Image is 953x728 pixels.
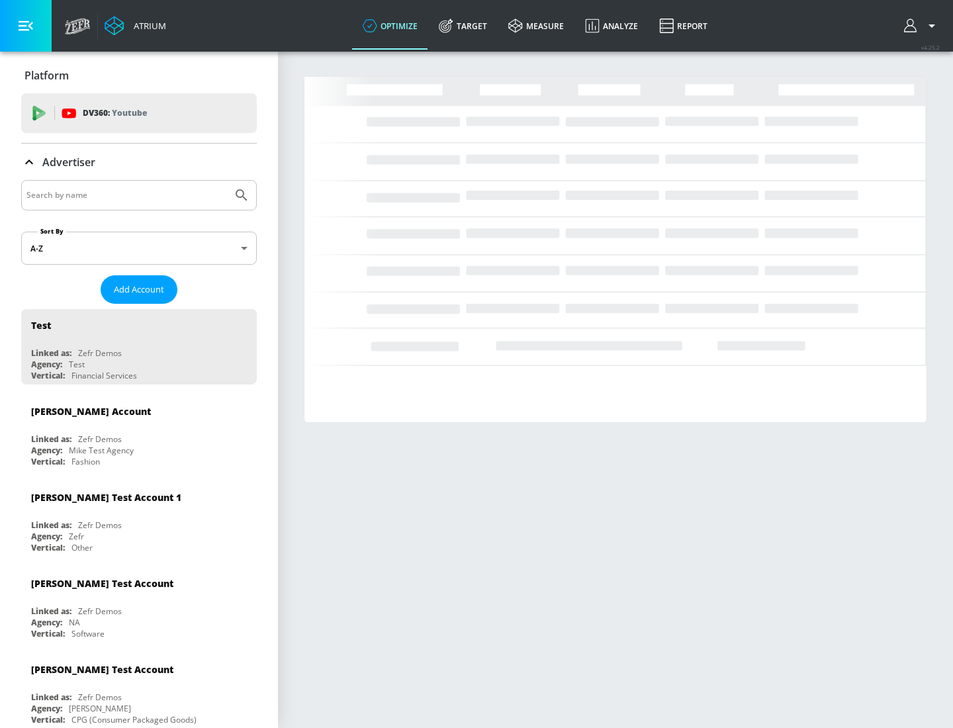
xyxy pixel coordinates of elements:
div: Agency: [31,359,62,370]
div: Mike Test Agency [69,445,134,456]
div: Vertical: [31,370,65,381]
div: TestLinked as:Zefr DemosAgency:TestVertical:Financial Services [21,309,257,385]
div: Atrium [128,20,166,32]
div: Agency: [31,617,62,628]
div: [PERSON_NAME] Test Account [31,577,173,590]
div: Agency: [31,445,62,456]
div: [PERSON_NAME] Test AccountLinked as:Zefr DemosAgency:NAVertical:Software [21,567,257,643]
div: Advertiser [21,144,257,181]
span: Add Account [114,282,164,297]
div: [PERSON_NAME] Test Account 1Linked as:Zefr DemosAgency:ZefrVertical:Other [21,481,257,557]
div: CPG (Consumer Packaged Goods) [71,714,197,725]
div: Linked as: [31,692,71,703]
div: Linked as: [31,347,71,359]
div: A-Z [21,232,257,265]
div: Test [69,359,85,370]
div: [PERSON_NAME] AccountLinked as:Zefr DemosAgency:Mike Test AgencyVertical:Fashion [21,395,257,471]
span: v 4.25.2 [921,44,940,51]
div: Zefr Demos [78,520,122,531]
a: Report [649,2,718,50]
input: Search by name [26,187,227,204]
div: Software [71,628,105,639]
a: Analyze [574,2,649,50]
label: Sort By [38,227,66,236]
div: Test [31,319,51,332]
p: Advertiser [42,155,95,169]
div: Fashion [71,456,100,467]
div: Linked as: [31,520,71,531]
div: Other [71,542,93,553]
div: Zefr Demos [78,692,122,703]
p: DV360: [83,106,147,120]
div: Agency: [31,531,62,542]
a: optimize [352,2,428,50]
div: Linked as: [31,606,71,617]
div: DV360: Youtube [21,93,257,133]
button: Add Account [101,275,177,304]
div: Vertical: [31,542,65,553]
a: measure [498,2,574,50]
div: [PERSON_NAME] Test Account 1 [31,491,181,504]
div: Agency: [31,703,62,714]
div: Financial Services [71,370,137,381]
div: Zefr Demos [78,433,122,445]
div: [PERSON_NAME] Test Account [31,663,173,676]
div: Platform [21,57,257,94]
p: Platform [24,68,69,83]
div: Vertical: [31,628,65,639]
div: [PERSON_NAME] Account [31,405,151,418]
div: Zefr [69,531,84,542]
a: Target [428,2,498,50]
div: NA [69,617,80,628]
div: Vertical: [31,714,65,725]
div: Zefr Demos [78,606,122,617]
div: Zefr Demos [78,347,122,359]
div: Vertical: [31,456,65,467]
p: Youtube [112,106,147,120]
a: Atrium [105,16,166,36]
div: Linked as: [31,433,71,445]
div: [PERSON_NAME] [69,703,131,714]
